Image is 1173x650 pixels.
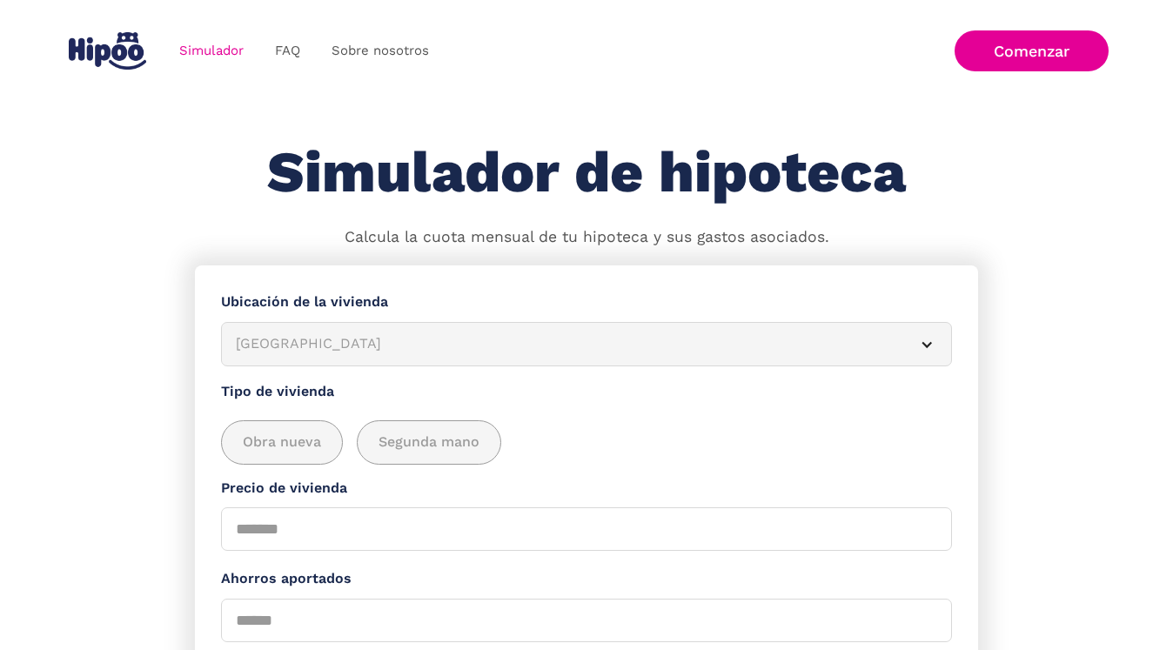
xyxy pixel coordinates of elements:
a: FAQ [259,34,316,68]
span: Obra nueva [243,432,321,453]
div: add_description_here [221,420,952,465]
span: Segunda mano [379,432,479,453]
a: Sobre nosotros [316,34,445,68]
label: Tipo de vivienda [221,381,952,403]
article: [GEOGRAPHIC_DATA] [221,322,952,366]
label: Ahorros aportados [221,568,952,590]
h1: Simulador de hipoteca [267,141,906,204]
div: [GEOGRAPHIC_DATA] [236,333,895,355]
a: Comenzar [955,30,1109,71]
label: Ubicación de la vivienda [221,291,952,313]
p: Calcula la cuota mensual de tu hipoteca y sus gastos asociados. [345,226,829,249]
a: home [64,25,150,77]
a: Simulador [164,34,259,68]
label: Precio de vivienda [221,478,952,499]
